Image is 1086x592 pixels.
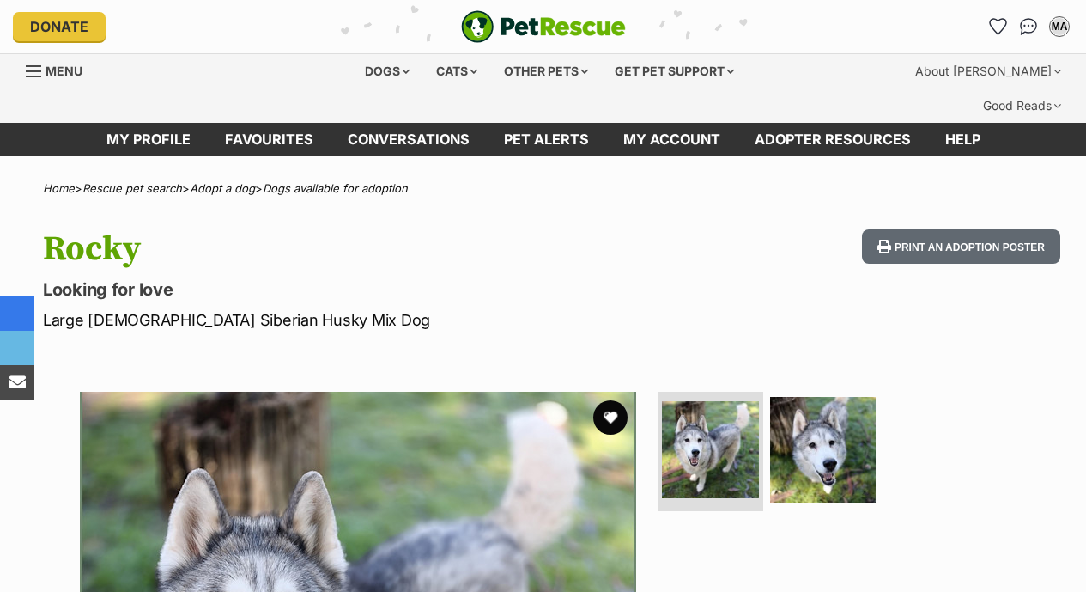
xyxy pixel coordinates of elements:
[928,123,998,156] a: Help
[26,54,94,85] a: Menu
[190,181,255,195] a: Adopt a dog
[263,181,408,195] a: Dogs available for adoption
[461,10,626,43] a: PetRescue
[984,13,1011,40] a: Favourites
[737,123,928,156] a: Adopter resources
[1015,13,1042,40] a: Conversations
[43,229,664,269] h1: Rocky
[606,123,737,156] a: My account
[46,64,82,78] span: Menu
[492,54,600,88] div: Other pets
[43,278,664,302] p: Looking for love
[43,181,75,195] a: Home
[13,12,106,41] a: Donate
[424,54,489,88] div: Cats
[1046,13,1073,40] button: My account
[43,308,664,332] p: Large [DEMOGRAPHIC_DATA] Siberian Husky Mix Dog
[862,229,1060,265] button: Print an adoption poster
[461,10,626,43] img: logo-e224e6f780fb5917bec1dbf3a21bbac754714ae5b6737aabdf751b685950b380.svg
[89,123,208,156] a: My profile
[903,54,1073,88] div: About [PERSON_NAME]
[1020,18,1038,35] img: chat-41dd97257d64d25036548639549fe6c8038ab92f7586957e7f3b1b290dea8141.svg
[662,401,759,498] img: Photo of Rocky
[487,123,606,156] a: Pet alerts
[82,181,182,195] a: Rescue pet search
[603,54,746,88] div: Get pet support
[593,400,628,435] button: favourite
[971,88,1073,123] div: Good Reads
[984,13,1073,40] ul: Account quick links
[1051,18,1068,35] div: MA
[331,123,487,156] a: conversations
[353,54,422,88] div: Dogs
[208,123,331,156] a: Favourites
[770,397,876,503] img: Photo of Rocky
